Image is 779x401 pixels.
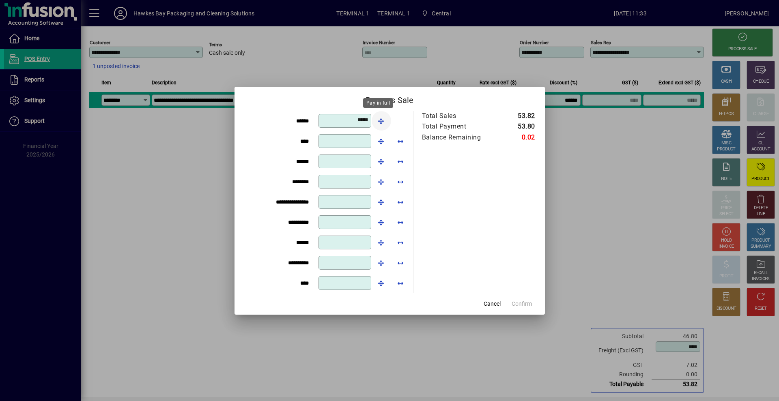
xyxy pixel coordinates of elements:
td: 53.80 [498,121,535,132]
td: 53.82 [498,111,535,121]
span: Cancel [484,300,501,308]
h2: Process Sale [235,87,545,110]
button: Cancel [479,297,505,311]
div: Pay in full [363,98,393,108]
td: 0.02 [498,132,535,143]
td: Total Sales [422,111,498,121]
div: Balance Remaining [422,133,490,142]
td: Total Payment [422,121,498,132]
